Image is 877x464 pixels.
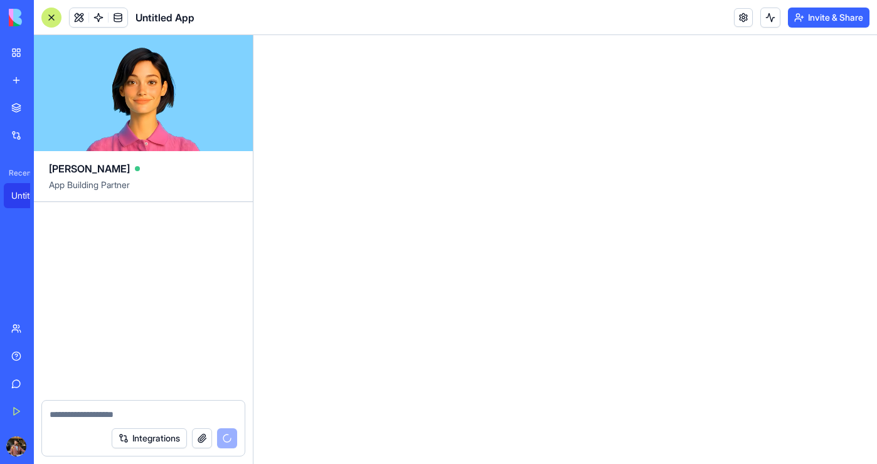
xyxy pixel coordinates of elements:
span: [PERSON_NAME] [49,161,130,176]
span: Recent [4,168,30,178]
img: logo [9,9,87,26]
img: ACg8ocJ0NIZEwQk9G8J19VBGAjFez_IG30c28weqw6INvXpPRF6G5qSkpA=s96-c [6,436,26,456]
button: Integrations [112,428,187,448]
div: Untitled App [11,189,46,202]
span: App Building Partner [49,179,238,201]
a: Untitled App [4,183,54,208]
span: Untitled App [136,10,194,25]
button: Invite & Share [788,8,869,28]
